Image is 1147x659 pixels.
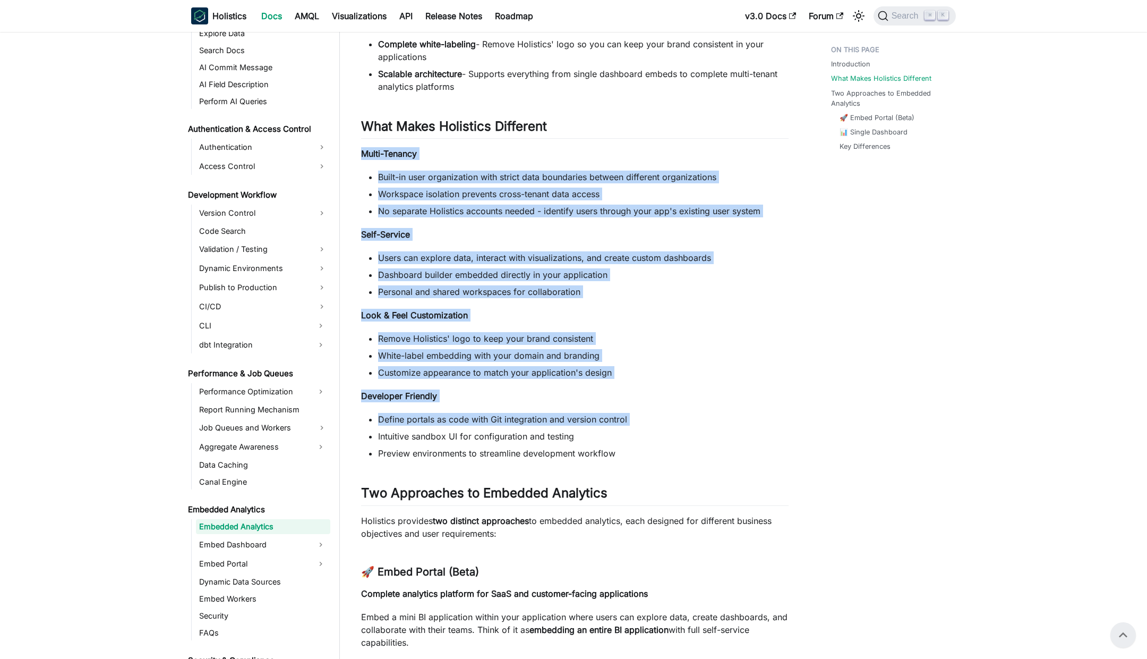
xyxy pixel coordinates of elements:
span: Search [888,11,925,21]
li: Built-in user organization with strict data boundaries between different organizations [378,171,789,183]
li: Personal and shared workspaces for collaboration [378,285,789,298]
strong: two distinct approaches [433,516,529,526]
button: Expand sidebar category 'Embed Portal' [311,555,330,572]
a: Embedded Analytics [185,502,330,517]
a: Forum [802,7,850,24]
a: Performance & Job Queues [185,366,330,381]
a: Code Search [196,224,330,239]
strong: Developer Friendly [361,391,437,401]
li: Define portals as code with Git integration and version control [378,413,789,426]
h2: Two Approaches to Embedded Analytics [361,485,789,505]
a: Docs [255,7,288,24]
kbd: ⌘ [925,11,935,20]
h3: 🚀 Embed Portal (Beta) [361,565,789,579]
li: White-label embedding with your domain and branding [378,349,789,362]
a: Dynamic Data Sources [196,574,330,589]
kbd: K [938,11,948,20]
strong: embedding an entire BI application [529,624,669,635]
a: Authentication & Access Control [185,122,330,137]
a: AMQL [288,7,326,24]
a: Two Approaches to Embedded Analytics [831,88,949,108]
a: Roadmap [489,7,540,24]
li: Dashboard builder embedded directly in your application [378,268,789,281]
a: Embed Portal [196,555,311,572]
button: Scroll back to top [1110,622,1136,648]
img: Holistics [191,7,208,24]
a: Introduction [831,59,870,69]
li: Workspace isolation prevents cross-tenant data access [378,188,789,200]
a: v3.0 Docs [739,7,802,24]
a: Development Workflow [185,188,330,202]
strong: Look & Feel Customization [361,310,468,320]
a: Validation / Testing [196,241,330,258]
a: Authentication [196,139,330,156]
a: dbt Integration [196,336,311,353]
a: Dynamic Environments [196,260,330,277]
strong: Complete analytics platform for SaaS and customer-facing applications [361,588,648,599]
a: Data Caching [196,458,330,472]
a: Publish to Production [196,279,330,296]
a: 📊 Single Dashboard [840,127,908,137]
li: Remove Holistics' logo to keep your brand consistent [378,332,789,345]
a: HolisticsHolistics [191,7,246,24]
a: Search Docs [196,43,330,58]
a: Embed Dashboard [196,536,311,553]
strong: Multi-Tenancy [361,148,417,159]
li: - Remove Holistics' logo so you can keep your brand consistent in your applications [378,38,789,63]
li: Customize appearance to match your application's design [378,366,789,379]
button: Expand sidebar category 'CLI' [311,317,330,334]
a: Embedded Analytics [196,519,330,534]
a: Embed Workers [196,592,330,606]
p: Holistics provides to embedded analytics, each designed for different business objectives and use... [361,514,789,540]
a: FAQs [196,626,330,640]
a: Visualizations [326,7,393,24]
li: - Supports everything from single dashboard embeds to complete multi-tenant analytics platforms [378,67,789,93]
nav: Docs sidebar [181,32,340,659]
p: Embed a mini BI application within your application where users can explore data, create dashboar... [361,611,789,649]
button: Expand sidebar category 'Embed Dashboard' [311,536,330,553]
a: Access Control [196,158,330,175]
a: Release Notes [419,7,489,24]
a: Performance Optimization [196,383,311,400]
li: Intuitive sandbox UI for configuration and testing [378,430,789,443]
a: Key Differences [840,141,891,151]
a: What Makes Holistics Different [831,73,931,83]
h2: What Makes Holistics Different [361,119,789,139]
a: AI Commit Message [196,60,330,75]
a: Canal Engine [196,475,330,489]
a: CI/CD [196,298,330,315]
button: Expand sidebar category 'dbt Integration' [311,336,330,353]
button: Expand sidebar category 'Aggregate Awareness' [311,438,330,455]
button: Expand sidebar category 'Performance Optimization' [311,383,330,400]
li: No separate Holistics accounts needed - identify users through your app's existing user system [378,205,789,217]
button: Search (Command+K) [874,6,956,26]
li: Preview environments to streamline development workflow [378,447,789,460]
a: Version Control [196,205,330,222]
a: API [393,7,419,24]
a: Security [196,609,330,623]
strong: Complete white-labeling [378,39,476,49]
a: AI Field Description [196,77,330,92]
strong: Scalable architecture [378,69,462,79]
li: Users can explore data, interact with visualizations, and create custom dashboards [378,251,789,264]
a: Explore Data [196,26,330,41]
a: Aggregate Awareness [196,438,311,455]
a: Perform AI Queries [196,94,330,109]
a: Job Queues and Workers [196,419,330,436]
a: 🚀 Embed Portal (Beta) [840,113,914,123]
a: Report Running Mechanism [196,402,330,417]
strong: Self-Service [361,229,410,240]
button: Switch between dark and light mode (currently light mode) [850,7,867,24]
a: CLI [196,317,311,334]
b: Holistics [212,10,246,22]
